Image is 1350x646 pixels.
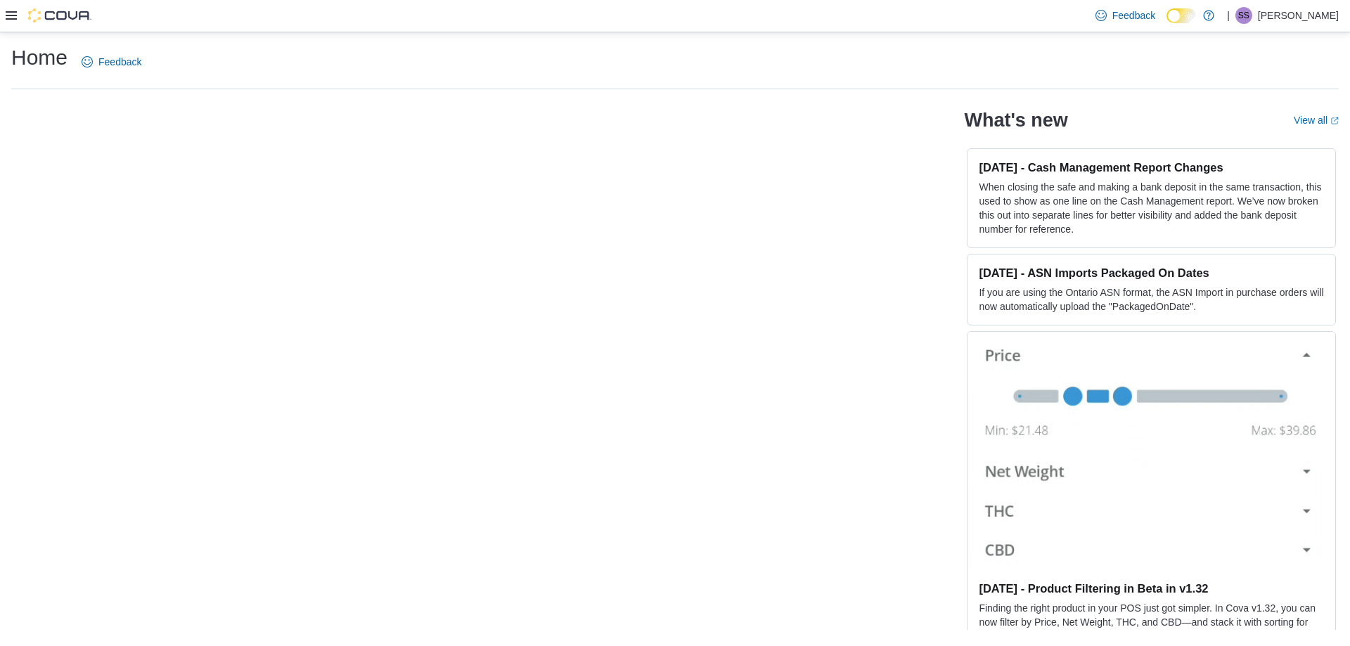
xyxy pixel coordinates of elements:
[1258,7,1339,24] p: [PERSON_NAME]
[979,180,1324,236] p: When closing the safe and making a bank deposit in the same transaction, this used to show as one...
[1090,1,1161,30] a: Feedback
[28,8,91,22] img: Cova
[1330,117,1339,125] svg: External link
[11,44,67,72] h1: Home
[979,581,1324,595] h3: [DATE] - Product Filtering in Beta in v1.32
[979,160,1324,174] h3: [DATE] - Cash Management Report Changes
[979,285,1324,314] p: If you are using the Ontario ASN format, the ASN Import in purchase orders will now automatically...
[1227,7,1230,24] p: |
[979,266,1324,280] h3: [DATE] - ASN Imports Packaged On Dates
[1235,7,1252,24] div: Sandy Suchoff
[1294,115,1339,126] a: View allExternal link
[964,109,1067,131] h2: What's new
[1166,8,1196,23] input: Dark Mode
[1112,8,1155,22] span: Feedback
[1238,7,1249,24] span: SS
[76,48,147,76] a: Feedback
[98,55,141,69] span: Feedback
